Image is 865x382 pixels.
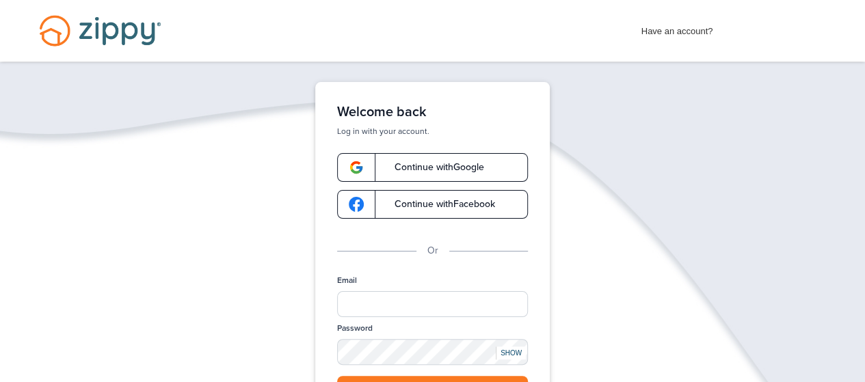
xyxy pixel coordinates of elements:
span: Continue with Google [381,163,484,172]
img: google-logo [349,160,364,175]
span: Continue with Facebook [381,200,495,209]
img: Back to Top [827,350,862,379]
input: Email [337,291,528,317]
label: Email [337,275,357,286]
span: Have an account? [641,17,713,39]
label: Password [337,323,373,334]
input: Password [337,339,528,364]
a: google-logoContinue withFacebook [337,190,528,219]
p: Or [427,243,438,258]
div: SHOW [496,346,526,359]
img: google-logo [349,197,364,212]
a: google-logoContinue withGoogle [337,153,528,182]
p: Log in with your account. [337,126,528,137]
h1: Welcome back [337,104,528,120]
